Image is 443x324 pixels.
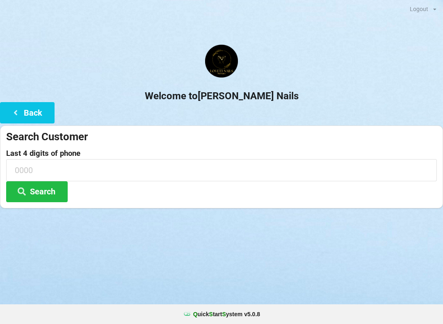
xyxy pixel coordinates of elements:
span: S [222,311,226,317]
b: uick tart ystem v 5.0.8 [193,310,260,318]
span: Q [193,311,198,317]
label: Last 4 digits of phone [6,149,437,157]
input: 0000 [6,159,437,181]
span: S [209,311,213,317]
img: Lovett1.png [205,45,238,78]
div: Search Customer [6,130,437,144]
div: Logout [410,6,428,12]
button: Search [6,181,68,202]
img: favicon.ico [183,310,191,318]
